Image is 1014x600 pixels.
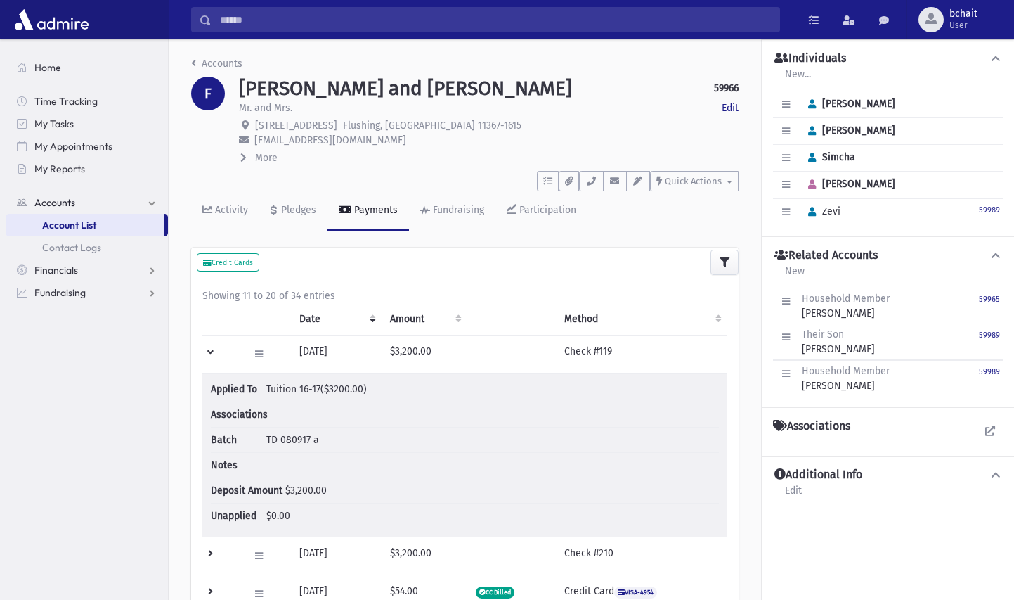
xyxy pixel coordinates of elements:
[239,101,292,115] p: Mr. and Mrs.
[650,171,739,191] button: Quick Actions
[802,151,855,163] span: Simcha
[382,537,467,575] td: $3,200.00
[34,264,78,276] span: Financials
[255,120,337,132] span: [STREET_ADDRESS]
[665,176,722,186] span: Quick Actions
[285,485,327,497] span: $3,200.00
[6,135,168,158] a: My Appointments
[202,288,727,303] div: Showing 11 to 20 of 34 entries
[34,117,74,130] span: My Tasks
[203,258,253,267] small: Credit Cards
[34,140,112,153] span: My Appointments
[382,335,467,373] td: $3,200.00
[802,125,895,136] span: [PERSON_NAME]
[34,95,98,108] span: Time Tracking
[211,433,264,447] span: Batch
[774,51,846,66] h4: Individuals
[343,120,521,132] span: Flushing, [GEOGRAPHIC_DATA] 11367-1615
[556,335,727,373] td: Check #119
[773,51,1003,66] button: Individuals
[949,20,977,31] span: User
[773,419,850,433] h4: Associations
[6,236,168,259] a: Contact Logs
[802,327,875,357] div: [PERSON_NAME]
[42,219,96,231] span: Account List
[191,77,225,110] div: F
[784,263,805,288] a: New
[6,281,168,304] a: Fundraising
[34,162,85,175] span: My Reports
[211,382,264,397] span: Applied To
[191,58,242,70] a: Accounts
[255,152,278,164] span: More
[949,8,977,20] span: bchait
[42,241,101,254] span: Contact Logs
[979,327,1000,357] a: 59989
[291,303,382,336] th: Date: activate to sort column ascending
[239,151,279,165] button: More
[212,204,248,216] div: Activity
[6,90,168,113] a: Time Tracking
[556,537,727,575] td: Check #210
[714,81,739,96] strong: 59966
[802,98,895,110] span: [PERSON_NAME]
[197,253,259,272] button: Credit Cards
[211,458,264,473] span: Notes
[979,291,1000,321] a: 59965
[211,509,264,523] span: Unapplied
[979,203,1000,215] a: 59989
[34,286,86,299] span: Fundraising
[6,158,168,180] a: My Reports
[802,364,890,393] div: [PERSON_NAME]
[774,468,862,483] h4: Additional Info
[266,383,367,395] span: Tuition 16-17($3200.00)
[34,61,61,74] span: Home
[191,191,259,231] a: Activity
[614,587,658,599] span: VISA-4954
[979,205,1000,215] small: 59989
[278,204,316,216] div: Pledges
[979,367,1000,376] small: 59989
[239,77,572,101] h1: [PERSON_NAME] and [PERSON_NAME]
[266,434,319,446] span: TD 080917 a
[6,56,168,79] a: Home
[802,291,890,321] div: [PERSON_NAME]
[516,204,576,216] div: Participation
[382,303,467,336] th: Amount: activate to sort column ascending
[979,364,1000,393] a: 59989
[6,259,168,281] a: Financials
[34,196,75,209] span: Accounts
[6,113,168,135] a: My Tasks
[327,191,409,231] a: Payments
[430,204,484,216] div: Fundraising
[802,293,890,305] span: Household Member
[291,335,382,373] td: [DATE]
[979,331,1000,340] small: 59989
[212,7,779,32] input: Search
[191,56,242,77] nav: breadcrumb
[291,537,382,575] td: [DATE]
[773,248,1003,263] button: Related Accounts
[409,191,495,231] a: Fundraising
[802,178,895,190] span: [PERSON_NAME]
[556,303,727,336] th: Method: activate to sort column ascending
[11,6,92,34] img: AdmirePro
[211,407,268,422] span: Associations
[6,214,164,236] a: Account List
[784,483,802,508] a: Edit
[351,204,398,216] div: Payments
[254,134,406,146] span: [EMAIL_ADDRESS][DOMAIN_NAME]
[6,191,168,214] a: Accounts
[476,587,515,599] span: CC Billed
[979,295,1000,304] small: 59965
[495,191,587,231] a: Participation
[266,510,290,522] span: $0.00
[802,365,890,377] span: Household Member
[774,248,878,263] h4: Related Accounts
[722,101,739,115] a: Edit
[773,468,1003,483] button: Additional Info
[802,328,844,340] span: Their Son
[259,191,327,231] a: Pledges
[784,66,812,91] a: New...
[802,205,840,217] span: Zevi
